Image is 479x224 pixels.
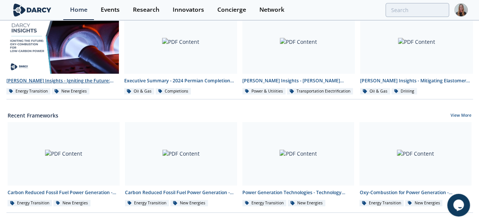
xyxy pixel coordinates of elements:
div: [PERSON_NAME] Insights - Igniting the Future: Oxy-Combustion for Low-carbon power [6,77,119,84]
div: Completions [156,88,191,95]
iframe: chat widget [447,194,471,216]
div: Drilling [392,88,417,95]
div: New Energies [288,200,325,207]
a: Recent Frameworks [8,111,58,119]
div: Energy Transition [242,200,287,207]
div: Transportation Electrification [287,88,353,95]
div: Research [133,7,159,13]
a: PDF Content Power Generation Technologies - Technology Landscape Energy Transition New Energies [240,122,357,207]
a: PDF Content Carbon Reduced Fossil Fuel Power Generation - Technology Landscape Energy Transition ... [122,122,240,207]
div: [PERSON_NAME] Insights - [PERSON_NAME] Insights - Bidirectional EV Charging [242,77,355,84]
a: PDF Content Oxy-Combustion for Power Generation - Innovator Comparison Energy Transition New Ener... [357,122,474,207]
div: Carbon Reduced Fossil Fuel Power Generation - Innovator Landscape [8,189,120,196]
a: PDF Content [PERSON_NAME] Insights - Mitigating Elastomer Swelling Issue in Downhole Drilling Mud... [357,10,476,95]
div: Oil & Gas [360,88,390,95]
div: Energy Transition [6,88,51,95]
img: Profile [454,3,468,17]
div: Power Generation Technologies - Technology Landscape [242,189,354,196]
div: Energy Transition [359,200,404,207]
div: New Energies [405,200,443,207]
div: Events [101,7,120,13]
div: [PERSON_NAME] Insights - Mitigating Elastomer Swelling Issue in Downhole Drilling Mud Motors [360,77,473,84]
div: New Energies [170,200,208,207]
div: Home [70,7,87,13]
div: New Energies [52,88,89,95]
a: PDF Content Carbon Reduced Fossil Fuel Power Generation - Innovator Landscape Energy Transition N... [5,122,122,207]
div: Oxy-Combustion for Power Generation - Innovator Comparison [359,189,471,196]
a: PDF Content Executive Summary - 2024 Permian Completion Design Roundtable - [US_STATE][GEOGRAPHIC... [122,10,240,95]
div: New Energies [53,200,91,207]
div: Energy Transition [125,200,169,207]
div: Oil & Gas [124,88,154,95]
input: Advanced Search [385,3,449,17]
div: Innovators [173,7,204,13]
div: Executive Summary - 2024 Permian Completion Design Roundtable - [US_STATE][GEOGRAPHIC_DATA] [124,77,237,84]
div: Carbon Reduced Fossil Fuel Power Generation - Technology Landscape [125,189,237,196]
a: Darcy Insights - Igniting the Future: Oxy-Combustion for Low-carbon power preview [PERSON_NAME] I... [4,10,122,95]
div: Energy Transition [8,200,52,207]
a: View More [451,113,471,119]
div: Power & Utilities [242,88,286,95]
a: PDF Content [PERSON_NAME] Insights - [PERSON_NAME] Insights - Bidirectional EV Charging Power & U... [240,10,358,95]
div: Concierge [217,7,246,13]
div: Network [259,7,284,13]
img: logo-wide.svg [12,3,53,17]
